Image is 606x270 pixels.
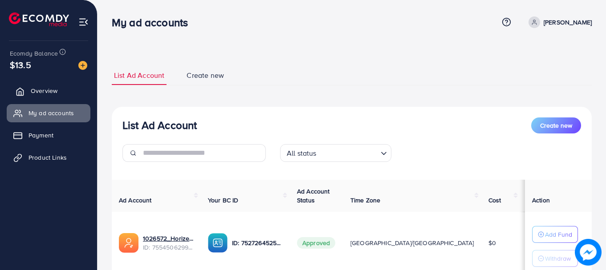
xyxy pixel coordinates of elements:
p: Withdraw [545,253,571,264]
img: ic-ba-acc.ded83a64.svg [208,233,228,253]
span: Payment [28,131,53,140]
button: Create new [531,117,581,133]
a: Overview [7,82,90,100]
p: ID: 7527264525683523602 [232,238,283,248]
img: image [575,239,602,266]
span: Ad Account [119,196,152,205]
button: Withdraw [532,250,578,267]
a: Product Links [7,149,90,166]
button: Add Fund [532,226,578,243]
a: 1026572_Horizen 2.0_1758920628520 [143,234,194,243]
span: Create new [187,70,224,81]
div: <span class='underline'>1026572_Horizen 2.0_1758920628520</span></br>7554506299057422337 [143,234,194,252]
img: logo [9,12,69,26]
a: [PERSON_NAME] [525,16,592,28]
span: Create new [540,121,572,130]
span: ID: 7554506299057422337 [143,243,194,252]
span: Your BC ID [208,196,239,205]
span: Product Links [28,153,67,162]
span: Overview [31,86,57,95]
p: [PERSON_NAME] [544,17,592,28]
span: All status [285,147,318,160]
span: Cost [488,196,501,205]
span: $13.5 [10,58,31,71]
input: Search for option [319,145,377,160]
a: My ad accounts [7,104,90,122]
span: Ad Account Status [297,187,330,205]
span: Ecomdy Balance [10,49,58,58]
img: ic-ads-acc.e4c84228.svg [119,233,138,253]
div: Search for option [280,144,391,162]
h3: List Ad Account [122,119,197,132]
span: Approved [297,237,335,249]
p: Add Fund [545,229,572,240]
span: My ad accounts [28,109,74,117]
span: Time Zone [350,196,380,205]
span: Action [532,196,550,205]
span: $0 [488,238,496,247]
img: menu [78,17,89,27]
h3: My ad accounts [112,16,195,29]
span: List Ad Account [114,70,164,81]
span: [GEOGRAPHIC_DATA]/[GEOGRAPHIC_DATA] [350,238,474,247]
a: Payment [7,126,90,144]
img: image [78,61,87,70]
